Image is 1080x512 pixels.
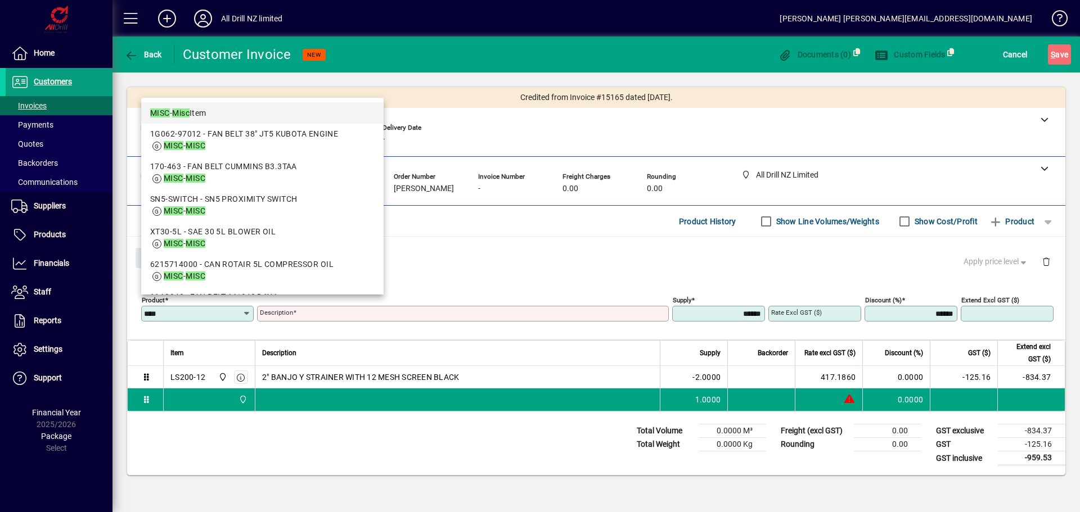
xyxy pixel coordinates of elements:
span: Package [41,432,71,441]
span: - [164,271,205,280]
td: -959.53 [998,451,1065,465]
button: Documents (0) [775,44,854,65]
em: MISC [164,141,183,150]
a: Support [6,364,112,392]
span: Support [34,373,62,382]
em: MISC [150,108,170,117]
a: Backorders [6,153,112,173]
span: - [164,174,205,183]
div: 6215714000 - CAN ROTAIR 5L COMPRESSOR OIL [150,259,375,270]
td: Freight (excl GST) [775,424,854,438]
span: Apply price level [964,256,1029,268]
span: Extend excl GST ($) [1005,341,1051,365]
span: Cancel [1003,46,1028,64]
a: Settings [6,336,112,364]
button: Custom Fields [872,44,948,65]
span: Settings [34,345,62,354]
div: 417.1860 [802,371,856,383]
em: MISC [186,239,205,248]
span: - [164,206,205,215]
button: Add [149,8,185,29]
td: 0.0000 M³ [699,424,766,438]
span: Documents (0) [778,50,851,59]
a: Home [6,39,112,67]
span: Quotes [11,139,43,148]
a: Products [6,221,112,249]
mat-option: 11A0940 - FAN BELT 11*940 D6X6 [141,287,384,319]
mat-label: Product [142,296,165,304]
td: GST [930,438,998,451]
span: Description [262,347,296,359]
mat-option: 170-463 - FAN BELT CUMMINS B3.3TAA [141,156,384,189]
span: Product History [679,212,736,230]
td: -125.16 [998,438,1065,451]
span: S [1051,50,1055,59]
span: Communications [11,178,78,187]
mat-label: Rate excl GST ($) [771,309,822,316]
span: [PERSON_NAME] [394,184,454,193]
mat-label: Supply [673,296,691,304]
mat-label: Description [260,309,293,316]
span: Supply [700,347,721,359]
td: 0.0000 [862,388,930,411]
mat-option: 6215714000 - CAN ROTAIR 5L COMPRESSOR OIL [141,254,384,287]
span: Staff [34,287,51,296]
span: 1.0000 [695,394,721,405]
span: 1188 - [PERSON_NAME] Contracting Ltd [141,135,281,144]
a: Knowledge Base [1043,2,1066,39]
mat-option: 1G062-97012 - FAN BELT 38" JT5 KUBOTA ENGINE [141,124,384,156]
td: Total Volume [631,424,699,438]
span: Rate excl GST ($) [804,347,856,359]
mat-label: Discount (%) [865,296,902,304]
span: Back [124,50,162,59]
span: Home [34,48,55,57]
a: Financials [6,250,112,278]
div: SN5-SWITCH - SN5 PROXIMITY SWITCH [150,193,375,205]
button: Apply price level [959,252,1033,272]
td: GST inclusive [930,451,998,465]
span: Customers [34,77,72,86]
span: Suppliers [34,201,66,210]
span: All Drill NZ Limited [215,371,228,383]
a: Communications [6,173,112,192]
span: All Drill NZ Limited [236,393,249,406]
td: 0.0000 Kg [699,438,766,451]
td: -125.16 [930,366,997,388]
em: MISC [164,239,183,248]
a: Payments [6,115,112,134]
span: NEW [307,51,321,58]
span: [DATE] [141,184,164,193]
span: Custom Fields [875,50,946,59]
span: - [164,141,205,150]
span: Financials [34,259,69,268]
em: MISC [186,206,205,215]
div: Customer Invoice [183,46,291,64]
div: LS200-12 [170,371,205,383]
button: Back [121,44,165,65]
span: Products [34,230,66,239]
div: 170-463 - FAN BELT CUMMINS B3.3TAA [150,161,375,173]
label: Show Line Volumes/Weights [774,216,879,227]
span: GST ($) [968,347,991,359]
td: Total Weight [631,438,699,451]
mat-option: SN5-SWITCH - SN5 PROXIMITY SWITCH [141,189,384,221]
td: -834.37 [997,366,1065,388]
button: Delete [1033,248,1060,275]
span: 0.00 [647,184,663,193]
em: MISC [186,174,205,183]
a: Staff [6,278,112,306]
a: Quotes [6,134,112,153]
span: Credited from Invoice #15165 dated [DATE]. [520,92,673,103]
span: ave [1051,46,1068,64]
app-page-header-button: Close [133,252,177,262]
em: MISC [186,141,205,150]
span: - [478,184,480,193]
span: Invoices [11,101,47,110]
div: Product [127,237,1065,278]
div: [PERSON_NAME] [PERSON_NAME][EMAIL_ADDRESS][DOMAIN_NAME] [780,10,1032,28]
td: 0.00 [854,438,921,451]
span: Discount (%) [885,347,923,359]
a: Suppliers [6,192,112,220]
div: XT30-5L - SAE 30 5L BLOWER OIL [150,226,375,238]
span: 2" BANJO Y STRAINER WITH 12 MESH SCREEN BLACK [262,371,459,383]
